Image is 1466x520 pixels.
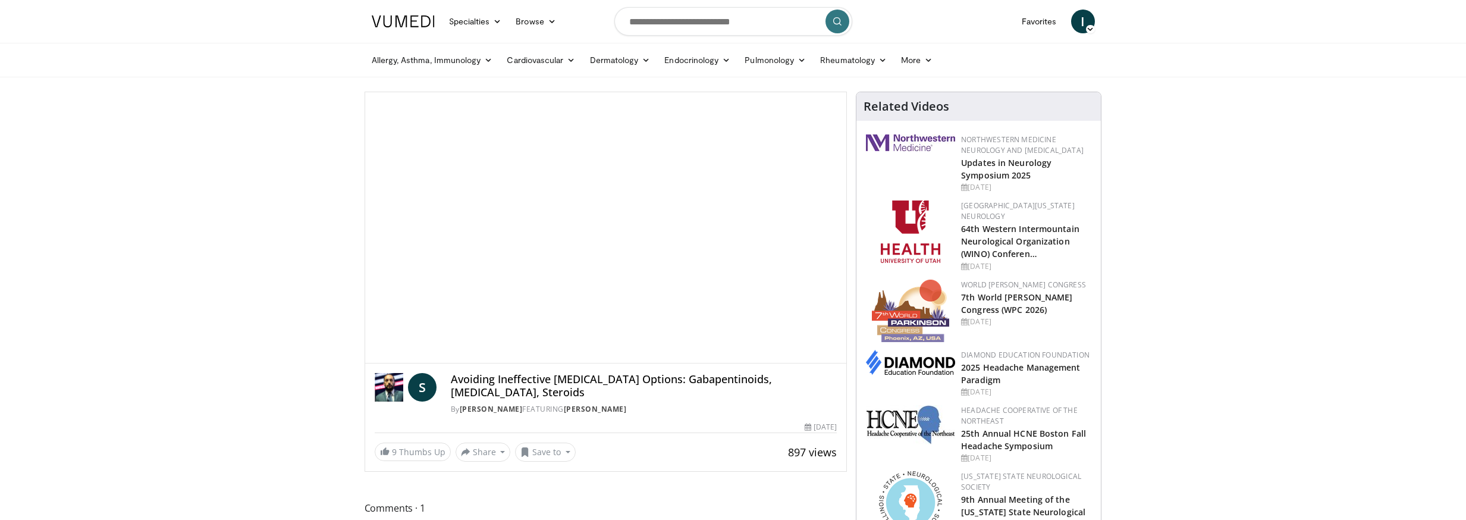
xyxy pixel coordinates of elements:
[961,157,1051,181] a: Updates in Neurology Symposium 2025
[961,453,1091,463] div: [DATE]
[961,405,1078,426] a: Headache Cooperative of the Northeast
[961,280,1086,290] a: World [PERSON_NAME] Congress
[614,7,852,36] input: Search topics, interventions
[451,404,837,415] div: By FEATURING
[372,15,435,27] img: VuMedi Logo
[881,201,940,263] img: f6362829-b0a3-407d-a044-59546adfd345.png.150x105_q85_autocrop_double_scale_upscale_version-0.2.png
[864,99,949,114] h4: Related Videos
[392,446,397,458] span: 9
[1071,10,1095,33] a: I
[442,10,509,33] a: Specialties
[460,404,523,414] a: [PERSON_NAME]
[961,261,1091,272] div: [DATE]
[737,48,813,72] a: Pulmonology
[866,405,955,444] img: 6c52f715-17a6-4da1-9b6c-8aaf0ffc109f.jpg.150x105_q85_autocrop_double_scale_upscale_version-0.2.jpg
[961,223,1079,259] a: 64th Western Intermountain Neurological Organization (WINO) Conferen…
[657,48,737,72] a: Endocrinology
[451,373,837,399] h4: Avoiding Ineffective [MEDICAL_DATA] Options: Gabapentinoids, [MEDICAL_DATA], Steroids
[961,350,1090,360] a: Diamond Education Foundation
[866,350,955,375] img: d0406666-9e5f-4b94-941b-f1257ac5ccaf.png.150x105_q85_autocrop_double_scale_upscale_version-0.2.png
[788,445,837,459] span: 897 views
[961,317,1091,327] div: [DATE]
[813,48,894,72] a: Rheumatology
[866,134,955,151] img: 2a462fb6-9365-492a-ac79-3166a6f924d8.png.150x105_q85_autocrop_double_scale_upscale_version-0.2.jpg
[375,443,451,461] a: 9 Thumbs Up
[508,10,563,33] a: Browse
[894,48,940,72] a: More
[961,362,1080,386] a: 2025 Headache Management Paradigm
[564,404,627,414] a: [PERSON_NAME]
[961,201,1075,221] a: [GEOGRAPHIC_DATA][US_STATE] Neurology
[961,182,1091,193] div: [DATE]
[961,387,1091,397] div: [DATE]
[515,443,576,462] button: Save to
[961,428,1086,452] a: 25th Annual HCNE Boston Fall Headache Symposium
[961,292,1072,315] a: 7th World [PERSON_NAME] Congress (WPC 2026)
[961,471,1081,492] a: [US_STATE] State Neurological Society
[365,500,847,516] span: Comments 1
[583,48,658,72] a: Dermatology
[408,373,437,402] a: S
[805,422,837,433] div: [DATE]
[365,48,500,72] a: Allergy, Asthma, Immunology
[1015,10,1064,33] a: Favorites
[500,48,582,72] a: Cardiovascular
[872,280,949,342] img: 16fe1da8-a9a0-4f15-bd45-1dd1acf19c34.png.150x105_q85_autocrop_double_scale_upscale_version-0.2.png
[961,134,1084,155] a: Northwestern Medicine Neurology and [MEDICAL_DATA]
[365,92,847,364] video-js: Video Player
[456,443,511,462] button: Share
[375,373,403,402] img: Dr. Sergey Motov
